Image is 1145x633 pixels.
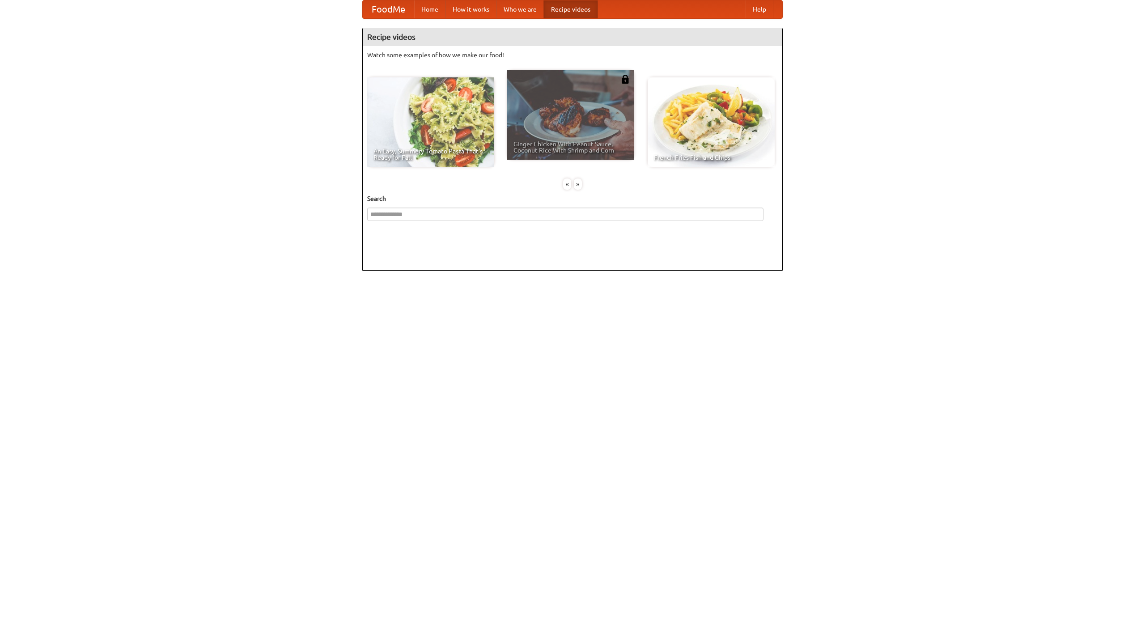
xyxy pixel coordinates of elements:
[563,178,571,190] div: «
[496,0,544,18] a: Who we are
[746,0,773,18] a: Help
[367,77,494,167] a: An Easy, Summery Tomato Pasta That's Ready for Fall
[621,75,630,84] img: 483408.png
[654,154,768,161] span: French Fries Fish and Chips
[367,51,778,59] p: Watch some examples of how we make our food!
[367,194,778,203] h5: Search
[373,148,488,161] span: An Easy, Summery Tomato Pasta That's Ready for Fall
[445,0,496,18] a: How it works
[363,28,782,46] h4: Recipe videos
[648,77,775,167] a: French Fries Fish and Chips
[414,0,445,18] a: Home
[544,0,598,18] a: Recipe videos
[574,178,582,190] div: »
[363,0,414,18] a: FoodMe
